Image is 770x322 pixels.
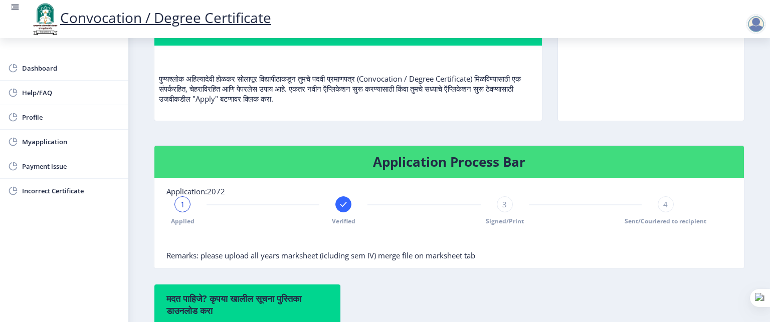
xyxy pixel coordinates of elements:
span: 1 [180,199,185,209]
span: Dashboard [22,62,120,74]
span: Sent/Couriered to recipient [625,217,706,225]
span: Payment issue [22,160,120,172]
span: Help/FAQ [22,87,120,99]
a: Convocation / Degree Certificate [30,8,271,27]
span: Incorrect Certificate [22,185,120,197]
span: Remarks: please upload all years marksheet (icluding sem IV) merge file on marksheet tab [166,250,475,260]
img: logo [30,2,60,36]
h6: मदत पाहिजे? कृपया खालील सूचना पुस्तिका डाउनलोड करा [166,292,328,316]
span: Application:2072 [166,186,225,196]
span: Verified [332,217,355,225]
span: Myapplication [22,136,120,148]
span: 4 [663,199,668,209]
p: पुण्यश्लोक अहिल्यादेवी होळकर सोलापूर विद्यापीठाकडून तुमचे पदवी प्रमाणपत्र (Convocation / Degree C... [159,54,537,104]
span: Applied [171,217,195,225]
span: Profile [22,111,120,123]
span: Signed/Print [486,217,524,225]
span: 3 [502,199,507,209]
h4: Application Process Bar [166,154,732,170]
